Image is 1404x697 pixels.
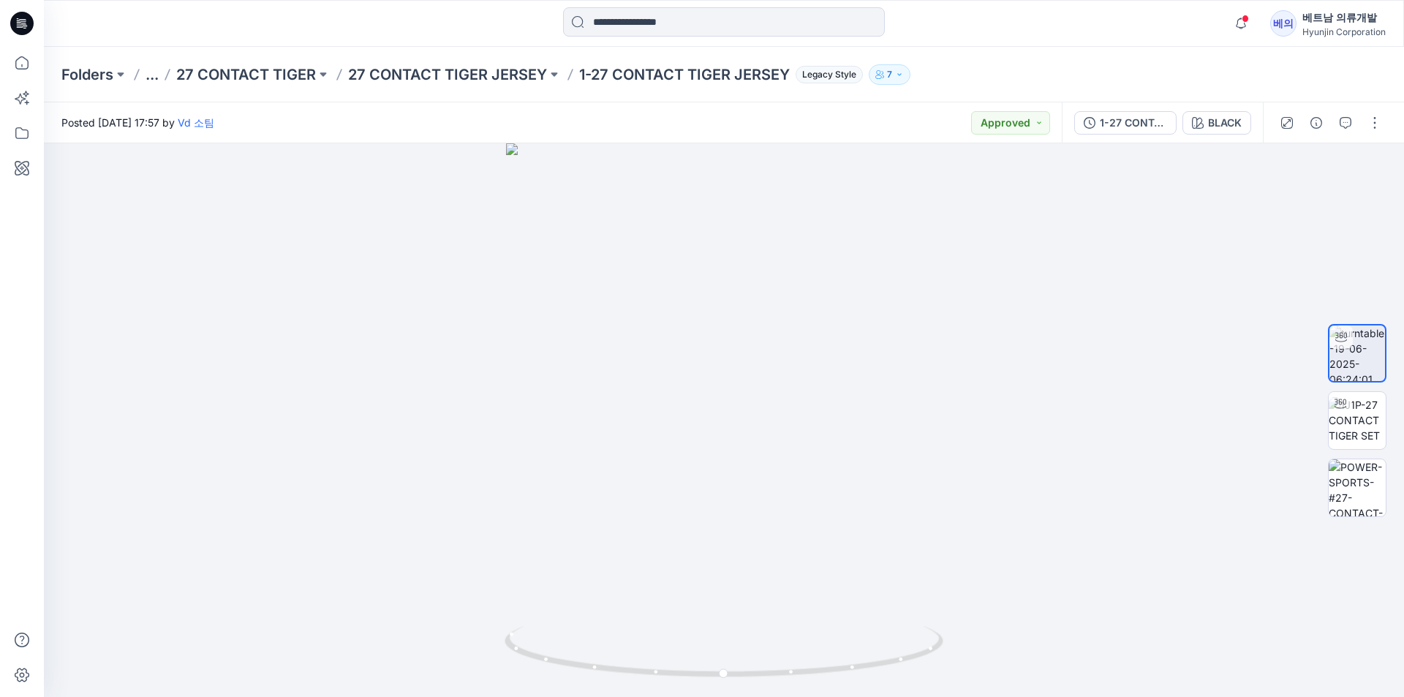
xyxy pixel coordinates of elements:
a: 27 CONTACT TIGER JERSEY [348,64,547,85]
p: 7 [887,67,892,83]
img: turntable-19-06-2025-06:24:01 [1329,325,1385,381]
span: Legacy Style [796,66,863,83]
a: Folders [61,64,113,85]
a: 27 CONTACT TIGER [176,64,316,85]
div: 베트남 의류개발 [1302,9,1386,26]
div: Hyunjin Corporation [1302,26,1386,37]
img: POWER-SPORTS-#27-CONTACT-TIGER-JERSEY-(XS-3XL)-25.06.09---Layout [1329,459,1386,516]
img: 1J1P-27 CONTACT TIGER SET [1329,397,1386,443]
a: Vd 소팀 [178,116,214,129]
button: 7 [869,64,910,85]
div: 1-27 CONTACT TIGER JERSEY [1100,115,1167,131]
div: BLACK [1208,115,1242,131]
button: Legacy Style [790,64,863,85]
button: 1-27 CONTACT TIGER JERSEY [1074,111,1177,135]
button: Details [1305,111,1328,135]
button: ... [146,64,159,85]
div: 베의 [1270,10,1297,37]
p: 1-27 CONTACT TIGER JERSEY [579,64,790,85]
button: BLACK [1182,111,1251,135]
span: Posted [DATE] 17:57 by [61,115,214,130]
